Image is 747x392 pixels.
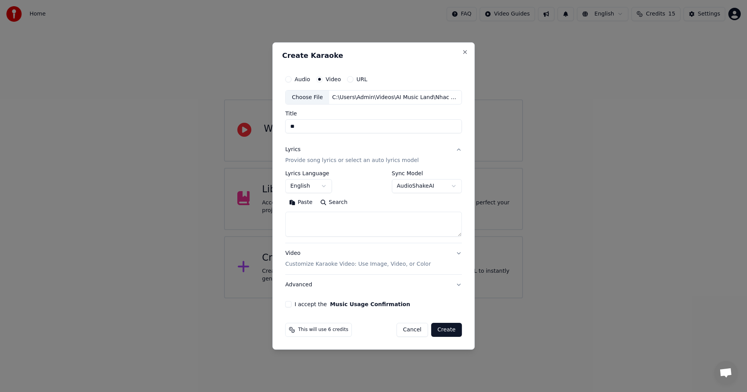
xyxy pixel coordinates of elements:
[392,171,462,176] label: Sync Model
[316,197,351,209] button: Search
[356,77,367,82] label: URL
[326,77,341,82] label: Video
[285,244,462,275] button: VideoCustomize Karaoke Video: Use Image, Video, or Color
[396,323,428,337] button: Cancel
[285,157,419,165] p: Provide song lyrics or select an auto lyrics model
[286,91,329,105] div: Choose File
[431,323,462,337] button: Create
[285,171,462,243] div: LyricsProvide song lyrics or select an auto lyrics model
[285,275,462,295] button: Advanced
[285,146,300,154] div: Lyrics
[285,140,462,171] button: LyricsProvide song lyrics or select an auto lyrics model
[285,197,316,209] button: Paste
[295,301,410,307] label: I accept the
[282,52,465,59] h2: Create Karaoke
[298,327,348,333] span: This will use 6 credits
[329,94,461,101] div: C:\Users\Admin\Videos\AI Music Land\Nhac Viet\Chi Vi Da Nghi\Chi Vi Da Nghi-no lyric.mp4
[295,77,310,82] label: Audio
[285,250,431,268] div: Video
[285,171,332,176] label: Lyrics Language
[285,260,431,268] p: Customize Karaoke Video: Use Image, Video, or Color
[330,301,410,307] button: I accept the
[285,111,462,117] label: Title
